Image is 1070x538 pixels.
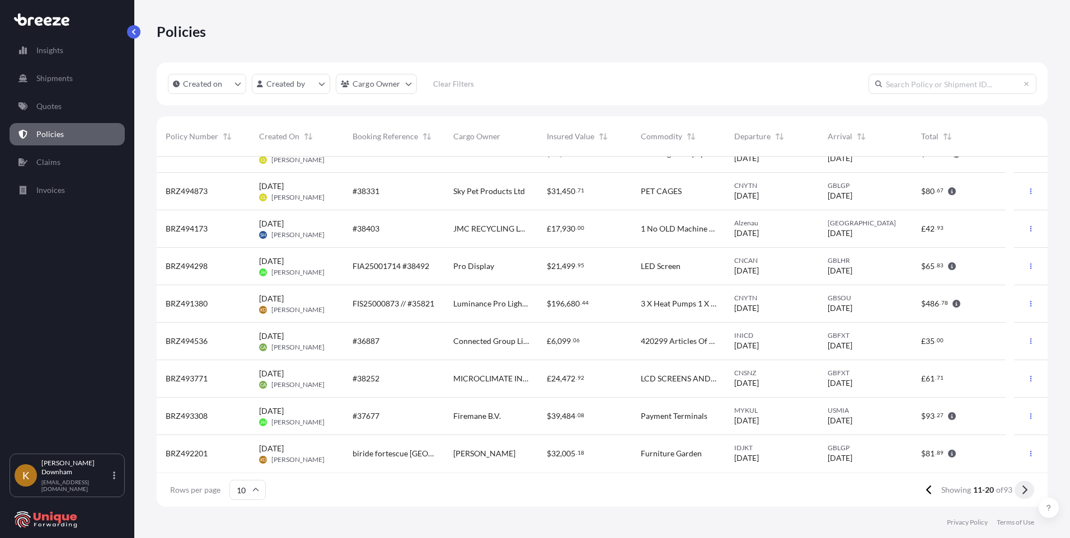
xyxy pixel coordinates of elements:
[576,413,577,417] span: .
[734,377,759,389] span: [DATE]
[36,45,63,56] p: Insights
[578,376,584,380] span: 92
[940,301,941,305] span: .
[36,185,65,196] p: Invoices
[734,181,810,190] span: CNYTN
[36,157,60,168] p: Claims
[157,22,207,40] p: Policies
[453,373,529,384] span: MICROCLIMATE INTERNATIONAL
[260,379,266,390] span: CA
[921,412,926,420] span: $
[259,293,284,304] span: [DATE]
[556,337,557,345] span: ,
[259,131,299,142] span: Created On
[259,405,284,417] span: [DATE]
[302,130,315,143] button: Sort
[271,418,325,427] span: [PERSON_NAME]
[353,223,379,234] span: #38403
[260,417,266,428] span: JH
[578,451,584,455] span: 18
[353,261,429,272] span: FIA25001714 #38492
[547,337,551,345] span: £
[170,484,220,495] span: Rows per page
[578,188,584,192] span: 71
[261,154,266,166] span: CL
[684,130,698,143] button: Sort
[353,336,379,347] span: #36887
[22,470,29,481] span: K
[734,131,771,142] span: Departure
[641,131,682,142] span: Commodity
[935,263,936,267] span: .
[562,375,575,383] span: 472
[260,454,266,465] span: KD
[576,188,577,192] span: .
[828,294,903,303] span: GBSOU
[926,262,935,270] span: 65
[641,448,702,459] span: Furniture Garden
[734,294,810,303] span: CNYTN
[260,342,266,353] span: CA
[828,377,852,389] span: [DATE]
[551,450,560,457] span: 32
[926,187,935,195] span: 80
[547,412,551,420] span: $
[921,131,938,142] span: Total
[641,261,681,272] span: LED Screen
[166,336,208,347] span: BRZ494536
[41,479,111,492] p: [EMAIL_ADDRESS][DOMAIN_NAME]
[557,337,571,345] span: 099
[941,301,948,305] span: 78
[641,336,716,347] span: 420299 Articles Of Leather Saddlery And Harness Travel Goods Handbags And Similar Containers
[453,298,529,309] span: Luminance Pro Lighting Systems Ltd
[560,225,562,233] span: ,
[562,412,575,420] span: 484
[271,193,325,202] span: [PERSON_NAME]
[259,181,284,192] span: [DATE]
[547,300,551,308] span: $
[935,226,936,230] span: .
[433,78,474,89] p: Clear Filters
[576,451,577,455] span: .
[547,150,551,158] span: $
[565,300,566,308] span: ,
[926,375,935,383] span: 61
[453,410,501,422] span: Firemane B.V.
[547,187,551,195] span: $
[551,300,565,308] span: 196
[937,263,944,267] span: 83
[220,130,234,143] button: Sort
[271,268,325,277] span: [PERSON_NAME]
[734,190,759,201] span: [DATE]
[734,331,810,340] span: INICD
[828,415,852,426] span: [DATE]
[935,188,936,192] span: .
[271,230,325,239] span: [PERSON_NAME]
[937,338,944,342] span: 00
[926,300,939,308] span: 486
[937,413,944,417] span: 27
[41,459,111,476] p: [PERSON_NAME] Downham
[252,74,330,94] button: createdBy Filter options
[353,410,379,422] span: #37677
[36,129,64,140] p: Policies
[828,406,903,415] span: USMIA
[734,452,759,464] span: [DATE]
[921,150,926,158] span: $
[921,187,926,195] span: $
[166,298,208,309] span: BRZ491380
[166,373,208,384] span: BRZ493771
[547,225,551,233] span: £
[562,225,575,233] span: 930
[183,78,223,89] p: Created on
[926,337,935,345] span: 35
[926,412,935,420] span: 93
[926,450,935,457] span: 81
[937,451,944,455] span: 89
[547,131,594,142] span: Insured Value
[453,131,500,142] span: Cargo Owner
[578,226,584,230] span: 00
[576,263,577,267] span: .
[996,484,1012,495] span: of 93
[869,74,1036,94] input: Search Policy or Shipment ID...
